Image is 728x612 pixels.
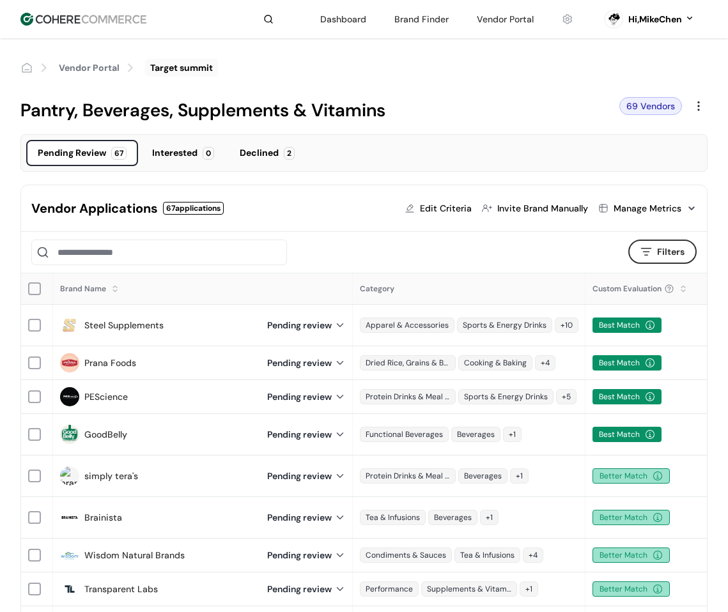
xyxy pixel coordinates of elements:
img: brand logo [60,546,79,565]
div: Better Match [592,468,670,484]
div: Pending review [267,428,346,441]
a: GoodBelly [84,428,127,441]
div: Tea & Infusions [454,547,520,563]
div: Pending review [267,511,346,524]
div: Beverages [458,468,507,484]
div: Sports & Energy Drinks [458,389,554,404]
div: Pending review [267,583,346,596]
img: Cohere Logo [20,13,146,26]
div: Best Match [592,427,662,442]
div: Beverages [428,510,477,525]
div: +5 [556,389,577,404]
div: Pending review [267,319,346,332]
div: Sports & Energy Drinks [457,317,552,333]
div: +1 [480,510,499,525]
div: Declined [240,146,279,160]
img: brand logo [60,387,79,406]
div: Best Match [592,317,662,333]
div: Dried Rice, Grains & Beans [360,355,456,371]
div: Better Match [592,547,670,563]
div: 0 [203,147,214,160]
div: +1 [510,468,529,484]
div: Pending review [267,356,346,370]
div: Best Match [592,389,662,404]
div: Edit Criteria [420,202,472,215]
div: 67 [111,147,127,160]
div: Functional Beverages [360,427,449,442]
div: Invite Brand Manually [497,202,588,215]
div: Beverages [451,427,500,442]
div: Interested [152,146,197,160]
div: Hi, MikeChen [628,13,682,26]
img: brand logo [60,316,79,335]
div: Tea & Infusions [360,510,426,525]
div: Protein Drinks & Meal Replacements [360,389,456,404]
a: Prana Foods [84,356,136,370]
div: Condiments & Sauces [360,547,452,563]
a: Wisdom Natural Brands [84,549,185,562]
div: Better Match [592,581,670,597]
div: 69 Vendors [619,97,682,115]
div: Supplements & Vitamins [421,581,517,597]
div: Pending review [267,549,346,562]
a: PEScience [84,390,128,404]
div: Pending Review [38,146,106,160]
a: Vendor Portal [59,61,120,75]
span: Custom Evaluation [592,283,662,295]
div: Pending review [267,470,346,483]
svg: 0 percent [604,10,623,29]
div: Better Match [592,510,670,525]
div: 2 [284,147,295,160]
div: +4 [535,355,555,371]
div: 67 applications [163,202,224,215]
div: Manage Metrics [614,202,681,215]
img: brand logo [60,579,79,599]
img: brand logo [60,466,79,486]
img: brand logo [60,508,79,527]
a: Brainista [84,511,122,524]
div: Vendor Applications [31,199,158,218]
div: Protein Drinks & Meal Replacements [360,468,456,484]
div: +1 [520,581,538,597]
div: Target summit [150,61,213,75]
div: Cooking & Baking [458,355,532,371]
div: +1 [503,427,522,442]
div: Performance [360,581,419,597]
button: Hi,MikeChen [628,13,695,26]
a: Transparent Labs [84,583,158,596]
nav: breadcrumb [20,59,708,77]
div: +10 [555,317,578,333]
span: Category [360,284,394,294]
div: Brand Name [60,283,106,295]
div: Best Match [592,355,662,371]
img: brand logo [60,425,79,444]
img: brand logo [60,353,79,372]
div: Apparel & Accessories [360,317,454,333]
div: Pantry, Beverages, Supplements & Vitamins [20,97,609,124]
div: +4 [523,547,543,563]
button: Filters [628,240,697,264]
div: Pending review [267,390,346,404]
a: Steel Supplements [84,319,164,332]
a: simply tera's [84,470,138,483]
